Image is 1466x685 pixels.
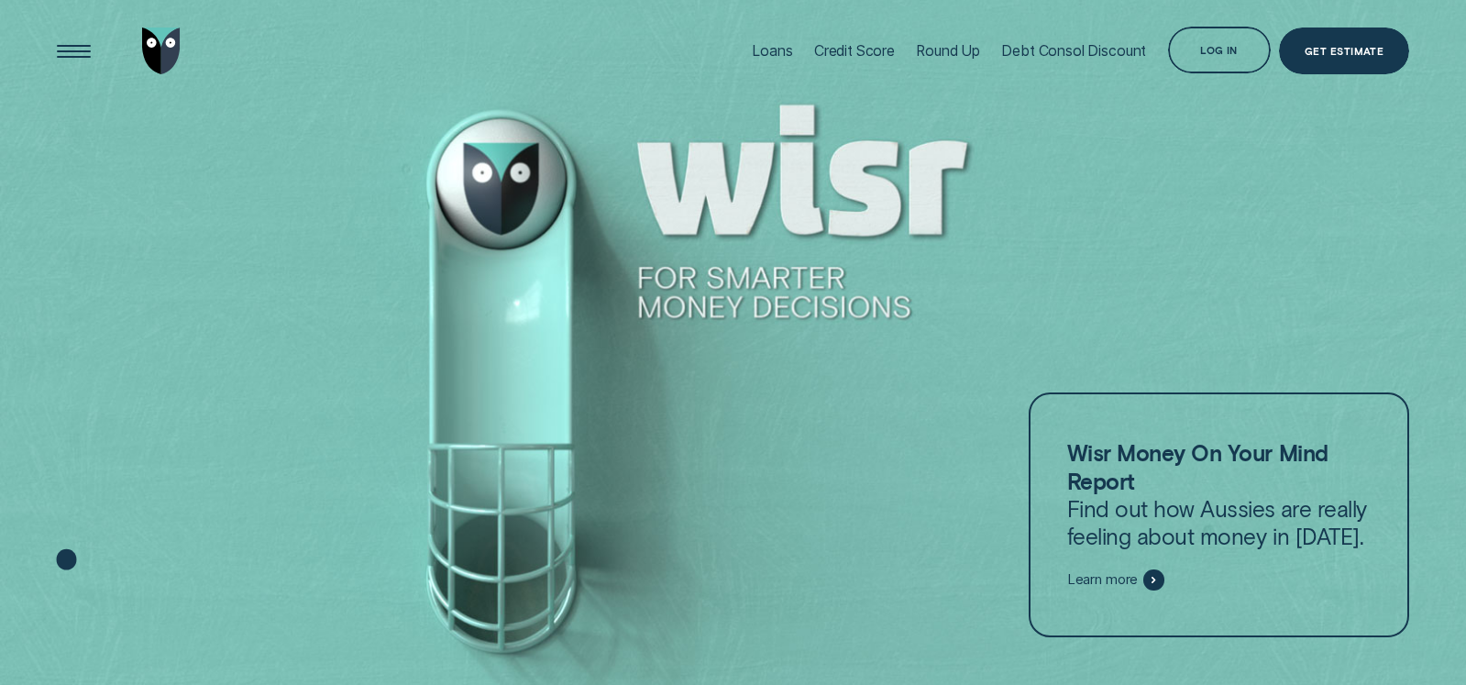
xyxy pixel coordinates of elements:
div: Debt Consol Discount [1001,42,1146,60]
button: Log in [1168,27,1271,72]
div: Loans [752,42,792,60]
div: Round Up [916,42,980,60]
a: Wisr Money On Your Mind ReportFind out how Aussies are really feeling about money in [DATE].Learn... [1029,392,1410,637]
img: Wisr [142,28,181,73]
div: Credit Score [814,42,895,60]
p: Find out how Aussies are really feeling about money in [DATE]. [1067,439,1372,550]
button: Open Menu [50,28,96,73]
strong: Wisr Money On Your Mind Report [1067,439,1328,493]
a: Get Estimate [1279,28,1409,73]
span: Learn more [1067,571,1139,589]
